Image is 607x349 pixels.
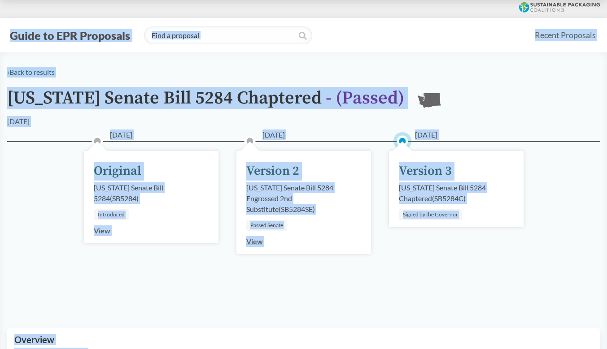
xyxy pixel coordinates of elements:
[531,25,600,45] a: Recent Proposals
[246,220,287,231] div: Passed Senate
[246,162,299,181] div: Version 2
[7,116,30,127] div: [DATE]
[94,226,110,235] a: View
[94,182,209,204] div: [US_STATE] Senate Bill 5284 ( SB5284 )
[399,182,514,204] div: [US_STATE] Senate Bill 5284 Chaptered ( SB5284C )
[144,26,312,44] input: Find a proposal
[94,162,141,181] div: Original
[326,87,404,109] span: - ( Passed )
[14,335,593,345] h2: Overview
[246,182,361,215] div: [US_STATE] Senate Bill 5284 Engrossed 2nd Substitute ( SB5284SE )
[399,162,452,181] div: Version 3
[94,209,129,220] div: Introduced
[415,129,437,140] span: [DATE]
[262,129,285,140] span: [DATE]
[7,28,133,43] button: Guide to EPR Proposals
[399,209,462,220] div: Signed by the Governor
[110,129,132,140] span: [DATE]
[246,237,263,246] a: View
[7,68,55,76] a: ‹Back to results
[7,88,404,116] h1: [US_STATE] Senate Bill 5284 Chaptered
